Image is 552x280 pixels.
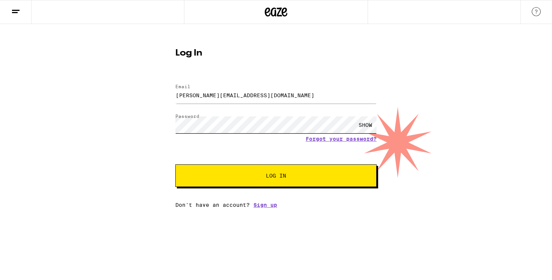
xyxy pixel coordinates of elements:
[175,49,377,58] h1: Log In
[5,5,54,11] span: Hi. Need any help?
[354,116,377,133] div: SHOW
[306,136,377,142] a: Forgot your password?
[175,164,377,187] button: Log In
[253,202,277,208] a: Sign up
[175,114,199,119] label: Password
[175,202,377,208] div: Don't have an account?
[266,173,286,178] span: Log In
[175,87,377,104] input: Email
[175,84,190,89] label: Email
